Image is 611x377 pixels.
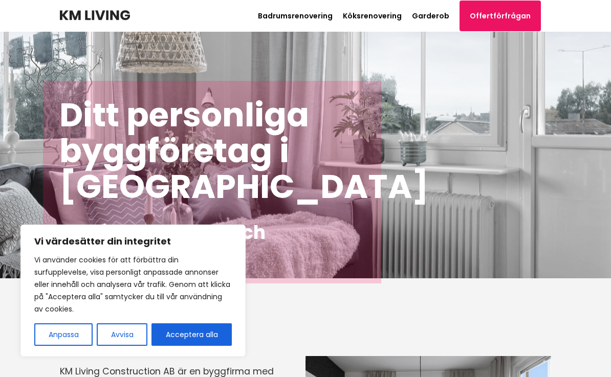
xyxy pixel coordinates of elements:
a: Offertförfrågan [460,1,541,31]
h2: Kvalitet, trygghet och kundnöjdhet! [59,221,365,267]
a: Garderob [412,11,449,21]
button: Anpassa [34,323,93,346]
img: KM Living [60,10,130,20]
button: Avvisa [97,323,147,346]
p: Vi värdesätter din integritet [34,235,232,248]
h1: Ditt personliga byggföretag i [GEOGRAPHIC_DATA] [59,97,365,205]
button: Acceptera alla [151,323,232,346]
a: Köksrenovering [343,11,402,21]
p: Vi använder cookies för att förbättra din surfupplevelse, visa personligt anpassade annonser elle... [34,254,232,315]
a: Badrumsrenovering [258,11,333,21]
